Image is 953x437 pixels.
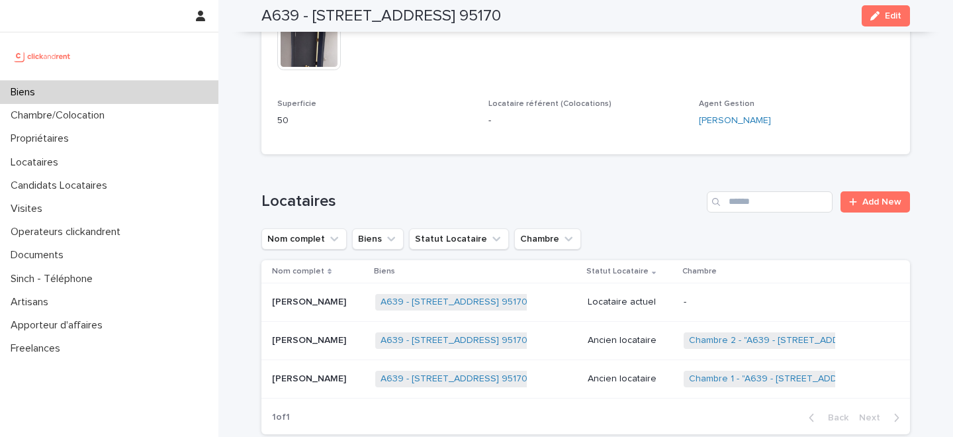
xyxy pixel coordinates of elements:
[261,283,910,322] tr: [PERSON_NAME][PERSON_NAME] A639 - [STREET_ADDRESS] 95170 Locataire actuel-
[352,228,404,250] button: Biens
[854,412,910,424] button: Next
[5,226,131,238] p: Operateurs clickandrent
[5,296,59,309] p: Artisans
[381,335,527,346] a: A639 - [STREET_ADDRESS] 95170
[277,114,473,128] p: 50
[5,109,115,122] p: Chambre/Colocation
[261,7,501,26] h2: A639 - [STREET_ADDRESS] 95170
[699,114,771,128] a: [PERSON_NAME]
[820,413,848,422] span: Back
[272,294,349,308] p: [PERSON_NAME]
[588,335,673,346] p: Ancien locataire
[272,264,324,279] p: Nom complet
[488,100,612,108] span: Locataire référent (Colocations)
[5,156,69,169] p: Locataires
[11,43,75,70] img: UCB0brd3T0yccxBKYDjQ
[514,228,581,250] button: Chambre
[272,371,349,385] p: [PERSON_NAME]
[862,197,901,207] span: Add New
[5,319,113,332] p: Apporteur d'affaires
[261,401,300,434] p: 1 of 1
[707,191,833,213] input: Search
[5,132,79,145] p: Propriétaires
[885,11,901,21] span: Edit
[586,264,649,279] p: Statut Locataire
[588,373,673,385] p: Ancien locataire
[261,192,702,211] h1: Locataires
[374,264,395,279] p: Biens
[588,297,673,308] p: Locataire actuel
[699,100,754,108] span: Agent Gestion
[5,86,46,99] p: Biens
[862,5,910,26] button: Edit
[798,412,854,424] button: Back
[5,249,74,262] p: Documents
[5,203,53,215] p: Visites
[261,321,910,360] tr: [PERSON_NAME][PERSON_NAME] A639 - [STREET_ADDRESS] 95170 Ancien locataireChambre 2 - "A639 - [STR...
[488,114,684,128] p: -
[682,264,717,279] p: Chambre
[261,228,347,250] button: Nom complet
[859,413,888,422] span: Next
[689,335,897,346] a: Chambre 2 - "A639 - [STREET_ADDRESS] 95170"
[5,342,71,355] p: Freelances
[381,297,527,308] a: A639 - [STREET_ADDRESS] 95170
[5,273,103,285] p: Sinch - Téléphone
[689,373,895,385] a: Chambre 1 - "A639 - [STREET_ADDRESS] 95170"
[277,100,316,108] span: Superficie
[840,191,910,213] a: Add New
[409,228,509,250] button: Statut Locataire
[261,360,910,398] tr: [PERSON_NAME][PERSON_NAME] A639 - [STREET_ADDRESS] 95170 Ancien locataireChambre 1 - "A639 - [STR...
[272,332,349,346] p: [PERSON_NAME]
[381,373,527,385] a: A639 - [STREET_ADDRESS] 95170
[5,179,118,192] p: Candidats Locataires
[684,297,849,308] p: -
